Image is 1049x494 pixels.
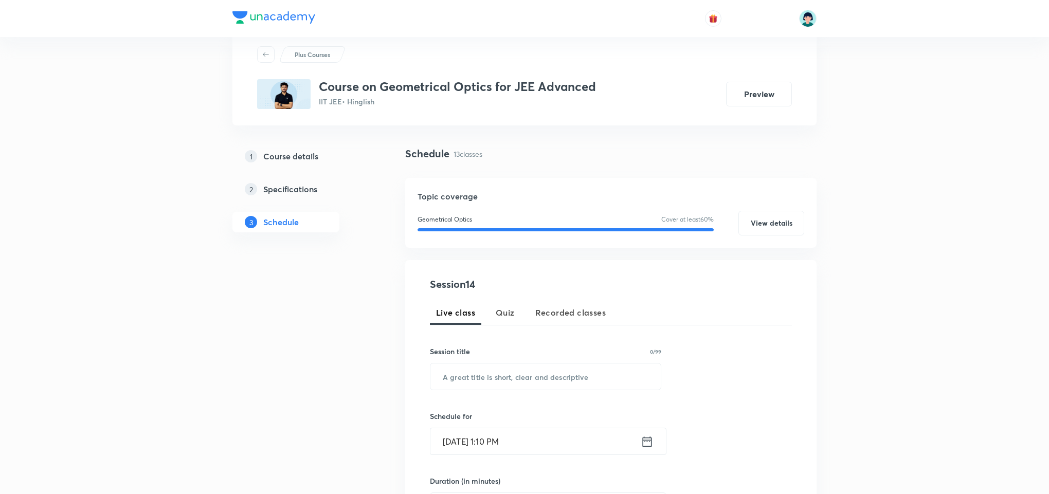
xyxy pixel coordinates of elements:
button: Preview [726,82,792,106]
span: Recorded classes [535,306,606,319]
p: Geometrical Optics [418,215,472,224]
p: IIT JEE • Hinglish [319,96,596,107]
h5: Specifications [263,183,317,195]
img: Priyanka Buty [799,10,817,27]
h5: Schedule [263,216,299,228]
h4: Session 14 [430,277,618,292]
p: 13 classes [454,149,482,159]
h5: Course details [263,150,318,162]
p: Plus Courses [295,50,330,59]
span: Live class [436,306,475,319]
img: avatar [709,14,718,23]
h6: Session title [430,346,470,357]
p: 2 [245,183,257,195]
button: avatar [705,10,721,27]
h3: Course on Geometrical Optics for JEE Advanced [319,79,596,94]
p: Cover at least 60 % [661,215,714,224]
img: 7D6255C6-C91C-44AD-B14C-861FFF1A34C9_plus.png [257,79,311,109]
p: 1 [245,150,257,162]
h6: Duration (in minutes) [430,475,500,486]
a: 2Specifications [232,179,372,199]
a: 1Course details [232,146,372,167]
h5: Topic coverage [418,190,804,203]
a: Company Logo [232,11,315,26]
button: View details [738,211,804,235]
img: Company Logo [232,11,315,24]
h4: Schedule [405,146,449,161]
p: 3 [245,216,257,228]
input: A great title is short, clear and descriptive [430,363,661,390]
p: 0/99 [650,349,661,354]
h6: Schedule for [430,411,661,422]
span: Quiz [496,306,515,319]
